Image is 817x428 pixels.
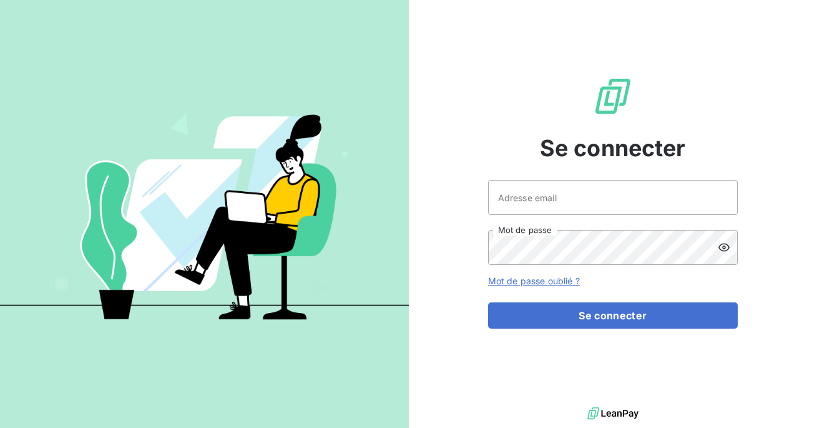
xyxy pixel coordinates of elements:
[587,404,638,423] img: logo
[540,131,686,165] span: Se connecter
[488,180,738,215] input: placeholder
[488,276,580,286] a: Mot de passe oublié ?
[593,76,633,116] img: Logo LeanPay
[488,302,738,329] button: Se connecter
